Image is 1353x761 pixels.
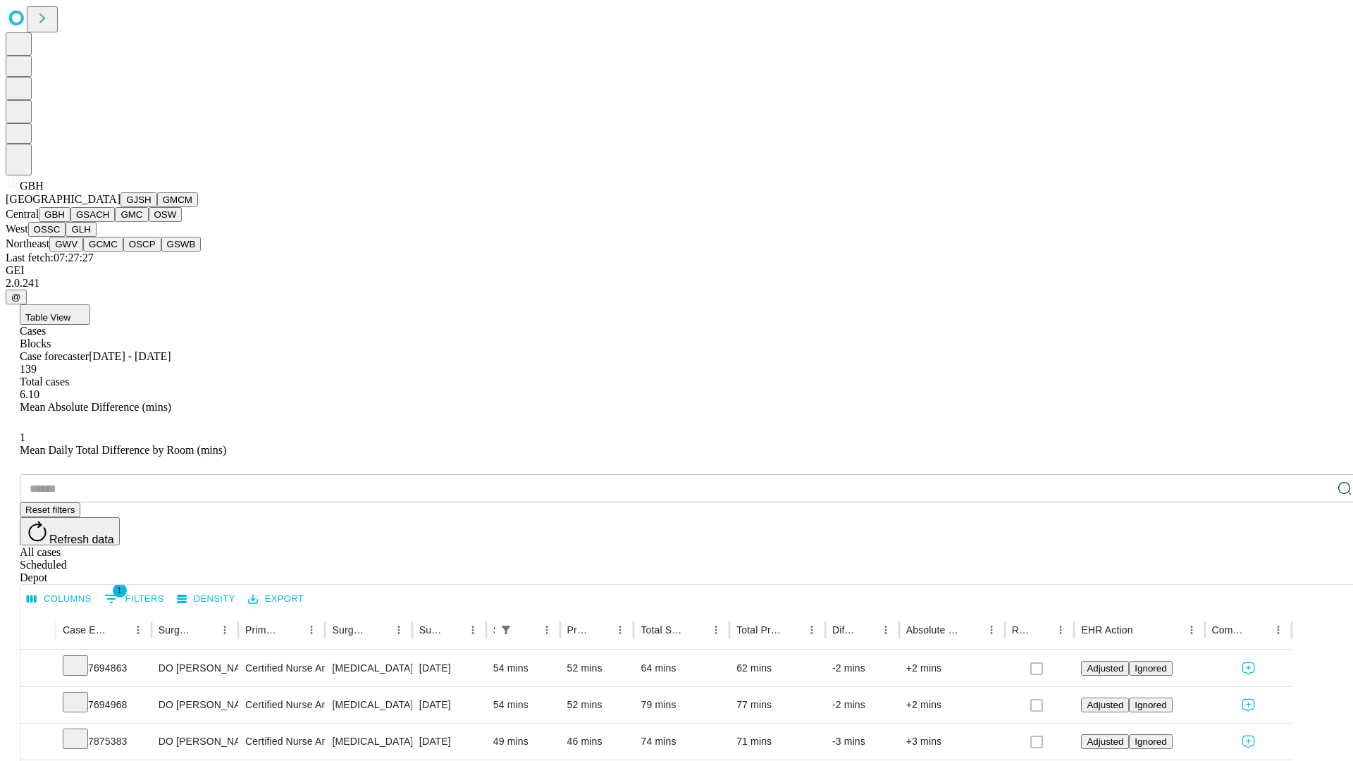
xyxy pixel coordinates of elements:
button: @ [6,290,27,304]
button: Menu [463,620,483,640]
span: [DATE] - [DATE] [89,350,171,362]
div: [DATE] [419,687,479,723]
div: 46 mins [567,724,627,760]
button: OSSC [28,222,66,237]
div: Predicted In Room Duration [567,624,590,636]
div: EHR Action [1081,624,1132,636]
span: 139 [20,363,37,375]
button: Menu [876,620,896,640]
div: 1 active filter [496,620,516,640]
span: Refresh data [49,533,114,545]
button: Menu [706,620,726,640]
div: 62 mins [736,650,818,686]
div: 74 mins [641,724,722,760]
span: GBH [20,180,44,192]
button: Ignored [1129,734,1172,749]
div: DO [PERSON_NAME] [PERSON_NAME] Do [159,687,231,723]
div: Absolute Difference [906,624,960,636]
button: GJSH [121,192,157,207]
button: Export [245,588,307,610]
button: Ignored [1129,661,1172,676]
button: Sort [856,620,876,640]
button: Menu [302,620,321,640]
button: Sort [1249,620,1268,640]
span: Mean Absolute Difference (mins) [20,401,171,413]
div: -3 mins [832,724,892,760]
div: Comments [1212,624,1247,636]
div: Case Epic Id [63,624,107,636]
button: GBH [39,207,70,222]
button: Reset filters [20,502,80,517]
div: +3 mins [906,724,998,760]
button: Adjusted [1081,698,1129,712]
div: 2.0.241 [6,277,1347,290]
span: 6.10 [20,388,39,400]
button: Expand [27,693,49,718]
div: 7875383 [63,724,144,760]
button: Sort [962,620,982,640]
button: Table View [20,304,90,325]
span: Central [6,208,39,220]
button: Expand [27,657,49,681]
div: 71 mins [736,724,818,760]
button: Menu [802,620,822,640]
button: Sort [782,620,802,640]
div: 49 mins [493,724,553,760]
button: GMCM [157,192,198,207]
span: [GEOGRAPHIC_DATA] [6,193,121,205]
div: Resolved in EHR [1012,624,1030,636]
button: Menu [537,620,557,640]
button: Ignored [1129,698,1172,712]
button: Menu [1268,620,1288,640]
button: GSWB [161,237,202,252]
button: Menu [610,620,630,640]
span: Adjusted [1087,663,1123,674]
button: Menu [215,620,235,640]
div: 64 mins [641,650,722,686]
button: Refresh data [20,517,120,545]
div: +2 mins [906,687,998,723]
span: 1 [20,431,25,443]
span: West [6,223,28,235]
button: Sort [686,620,706,640]
div: [DATE] [419,724,479,760]
span: Ignored [1135,700,1166,710]
div: Scheduled In Room Duration [493,624,495,636]
button: Sort [109,620,128,640]
button: Menu [128,620,148,640]
span: Northeast [6,237,49,249]
button: Select columns [23,588,95,610]
button: Menu [389,620,409,640]
div: Surgery Date [419,624,442,636]
button: Menu [1051,620,1070,640]
button: Adjusted [1081,734,1129,749]
button: Sort [443,620,463,640]
div: [MEDICAL_DATA] WITH [MEDICAL_DATA] AND/OR [MEDICAL_DATA] WITH OR WITHOUT D\T\C [332,687,404,723]
div: [MEDICAL_DATA] [332,724,404,760]
div: Surgeon Name [159,624,194,636]
span: Ignored [1135,663,1166,674]
button: Sort [1031,620,1051,640]
span: Adjusted [1087,736,1123,747]
button: OSCP [123,237,161,252]
span: Last fetch: 07:27:27 [6,252,94,264]
button: Sort [517,620,537,640]
div: 7694863 [63,650,144,686]
div: 7694968 [63,687,144,723]
span: Mean Daily Total Difference by Room (mins) [20,444,226,456]
div: 52 mins [567,687,627,723]
div: DO [PERSON_NAME] [PERSON_NAME] Do [159,724,231,760]
button: Expand [27,730,49,755]
div: +2 mins [906,650,998,686]
button: Show filters [496,620,516,640]
div: Primary Service [245,624,280,636]
button: Sort [591,620,610,640]
div: 52 mins [567,650,627,686]
div: [DATE] [419,650,479,686]
button: Menu [982,620,1001,640]
div: -2 mins [832,650,892,686]
div: 79 mins [641,687,722,723]
button: Sort [282,620,302,640]
button: OSW [149,207,183,222]
div: Total Predicted Duration [736,624,781,636]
